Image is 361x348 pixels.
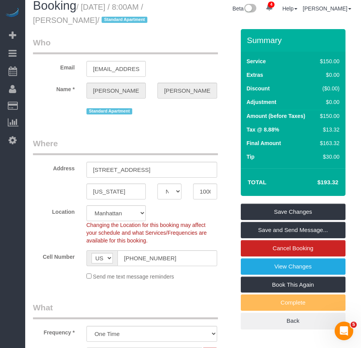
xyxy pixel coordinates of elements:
label: Discount [247,85,270,92]
legend: Where [33,138,218,155]
span: / [97,16,150,24]
div: $150.00 [317,112,339,120]
input: Zip Code [193,184,217,199]
label: Frequency * [27,326,81,336]
label: Cell Number [27,250,81,261]
div: $0.00 [317,71,339,79]
a: Cancel Booking [241,240,345,256]
input: Email [86,61,146,77]
div: $0.00 [317,98,339,106]
input: Cell Number [117,250,217,266]
div: $13.32 [317,126,339,133]
span: 5 [351,322,357,328]
span: Standard Apartment [86,108,133,114]
label: Email [27,61,81,71]
label: Service [247,57,266,65]
label: Location [27,205,81,216]
strong: Total [248,179,267,185]
div: $30.00 [317,153,339,161]
a: Save Changes [241,204,345,220]
a: Back [241,313,345,329]
label: Tip [247,153,255,161]
span: 4 [268,2,275,8]
div: ($0.00) [317,85,339,92]
span: Changing the Location for this booking may affect your schedule and what Services/Frequencies are... [86,222,207,244]
img: Automaid Logo [5,8,20,19]
img: New interface [244,4,256,14]
a: [PERSON_NAME] [303,5,351,12]
label: Name * [27,83,81,93]
small: / [DATE] / 8:00AM / [PERSON_NAME] [33,3,150,24]
label: Extras [247,71,263,79]
label: Final Amount [247,139,281,147]
label: Adjustment [247,98,276,106]
iframe: Intercom live chat [335,322,353,340]
legend: What [33,302,218,319]
a: Save and Send Message... [241,222,345,238]
span: Send me text message reminders [93,274,174,280]
h3: Summary [247,36,342,45]
input: Last Name [157,83,217,99]
label: Amount (before Taxes) [247,112,305,120]
a: View Changes [241,258,345,275]
label: Tax @ 8.88% [247,126,279,133]
label: Address [27,162,81,172]
input: First Name [86,83,146,99]
legend: Who [33,37,218,54]
h4: $193.32 [294,179,338,186]
a: Help [282,5,297,12]
div: $150.00 [317,57,339,65]
input: City [86,184,146,199]
div: $163.32 [317,139,339,147]
a: Book This Again [241,277,345,293]
span: Standard Apartment [102,17,148,23]
a: Beta [233,5,257,12]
